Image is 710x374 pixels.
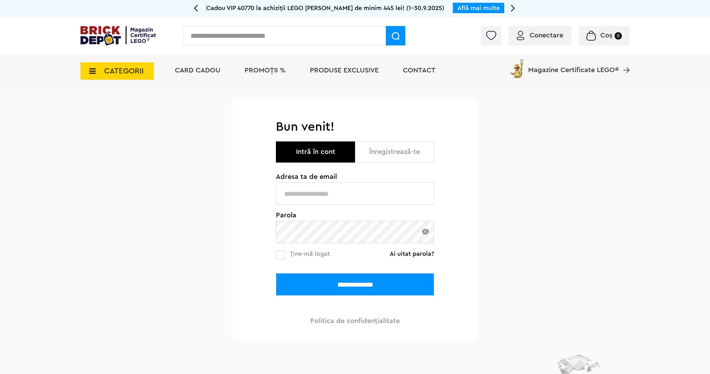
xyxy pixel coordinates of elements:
[615,32,622,40] small: 0
[530,32,563,39] span: Conectare
[517,32,563,39] a: Conectare
[290,251,330,257] span: Ține-mă logat
[457,5,500,11] a: Află mai multe
[276,173,434,180] span: Adresa ta de email
[619,58,629,64] a: Magazine Certificate LEGO®
[175,67,220,74] a: Card Cadou
[276,141,355,163] button: Intră în cont
[310,318,400,324] a: Politica de confidenţialitate
[355,141,434,163] button: Înregistrează-te
[528,58,619,73] span: Magazine Certificate LEGO®
[206,5,444,11] span: Cadou VIP 40770 la achiziții LEGO [PERSON_NAME] de minim 445 lei! (1-30.9.2025)
[245,67,286,74] a: PROMOȚII %
[276,119,434,134] h1: Bun venit!
[403,67,436,74] a: Contact
[104,67,144,75] span: CATEGORII
[276,212,434,219] span: Parola
[310,67,379,74] a: Produse exclusive
[600,32,612,39] span: Coș
[390,250,434,257] a: Ai uitat parola?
